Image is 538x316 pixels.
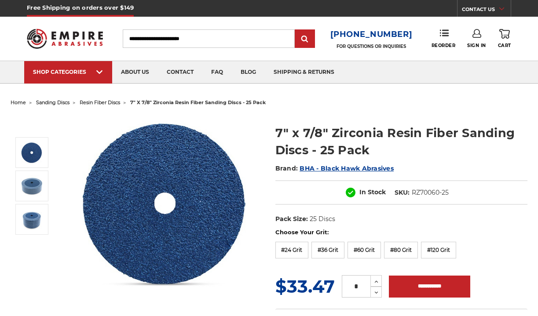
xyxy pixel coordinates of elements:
[395,188,410,197] dt: SKU:
[265,61,343,84] a: shipping & returns
[158,61,202,84] a: contact
[112,61,158,84] a: about us
[462,4,511,17] a: CONTACT US
[11,99,26,105] a: home
[130,99,266,105] span: 7" x 7/8" zirconia resin fiber sanding discs - 25 pack
[275,228,527,237] label: Choose Your Grit:
[330,28,413,41] a: [PHONE_NUMBER]
[27,24,103,54] img: Empire Abrasives
[300,164,394,172] a: BHA - Black Hawk Abrasives
[275,164,298,172] span: Brand:
[498,29,511,48] a: Cart
[432,29,456,48] a: Reorder
[359,188,386,196] span: In Stock
[21,142,43,163] img: 7 inch zirconia resin fiber disc
[412,188,449,197] dd: RZ70060-25
[275,214,308,224] dt: Pack Size:
[77,115,253,291] img: 7 inch zirconia resin fiber disc
[232,61,265,84] a: blog
[296,30,314,48] input: Submit
[21,175,43,197] img: 7" x 7/8" Zirconia Resin Fiber Sanding Discs - 25 Pack
[310,214,335,224] dd: 25 Discs
[432,43,456,48] span: Reorder
[33,69,103,75] div: SHOP CATEGORIES
[498,43,511,48] span: Cart
[36,99,70,105] a: sanding discs
[330,44,413,49] p: FOR QUESTIONS OR INQUIRIES
[80,99,120,105] a: resin fiber discs
[467,43,486,48] span: Sign In
[275,276,335,297] span: $33.47
[21,208,43,230] img: 7" x 7/8" Zirconia Resin Fiber Sanding Discs - 25 Pack
[275,124,527,159] h1: 7" x 7/8" Zirconia Resin Fiber Sanding Discs - 25 Pack
[202,61,232,84] a: faq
